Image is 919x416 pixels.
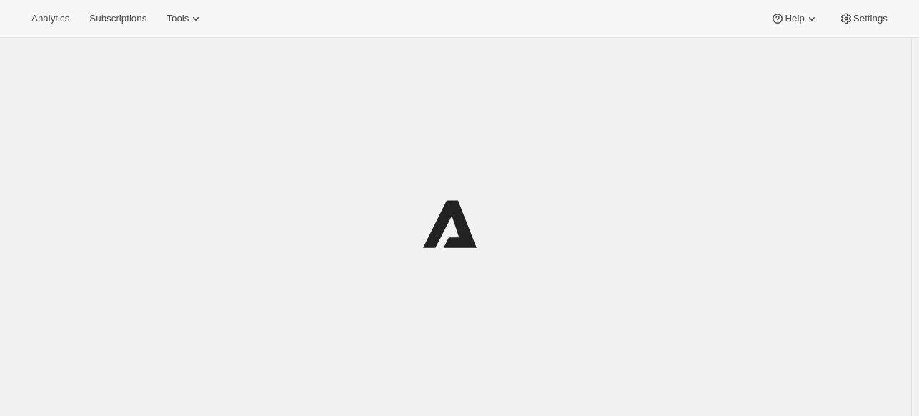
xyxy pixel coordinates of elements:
button: Tools [158,9,212,29]
span: Analytics [31,13,69,24]
button: Settings [830,9,896,29]
span: Help [785,13,804,24]
button: Help [762,9,827,29]
button: Analytics [23,9,78,29]
span: Subscriptions [89,13,146,24]
button: Subscriptions [81,9,155,29]
span: Tools [167,13,189,24]
span: Settings [853,13,888,24]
